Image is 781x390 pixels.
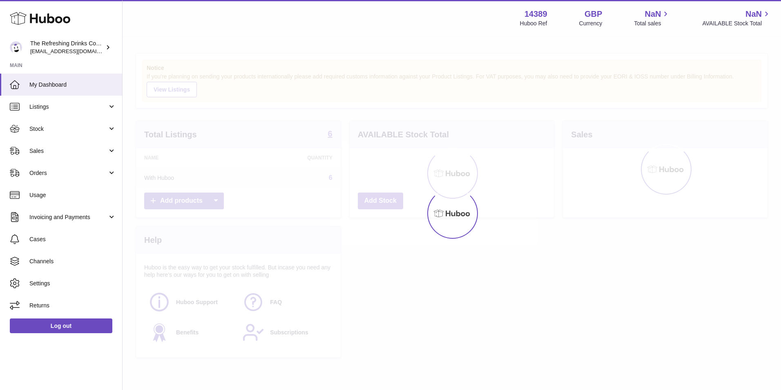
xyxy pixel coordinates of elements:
[29,125,107,133] span: Stock
[29,258,116,265] span: Channels
[29,103,107,111] span: Listings
[634,20,670,27] span: Total sales
[702,9,771,27] a: NaN AVAILABLE Stock Total
[30,48,120,54] span: [EMAIL_ADDRESS][DOMAIN_NAME]
[634,9,670,27] a: NaN Total sales
[10,41,22,54] img: internalAdmin-14389@internal.huboo.com
[585,9,602,20] strong: GBP
[29,280,116,287] span: Settings
[29,191,116,199] span: Usage
[524,9,547,20] strong: 14389
[10,318,112,333] a: Log out
[29,213,107,221] span: Invoicing and Payments
[745,9,762,20] span: NaN
[702,20,771,27] span: AVAILABLE Stock Total
[29,147,107,155] span: Sales
[29,235,116,243] span: Cases
[520,20,547,27] div: Huboo Ref
[29,81,116,89] span: My Dashboard
[30,40,104,55] div: The Refreshing Drinks Company
[645,9,661,20] span: NaN
[29,302,116,309] span: Returns
[579,20,602,27] div: Currency
[29,169,107,177] span: Orders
